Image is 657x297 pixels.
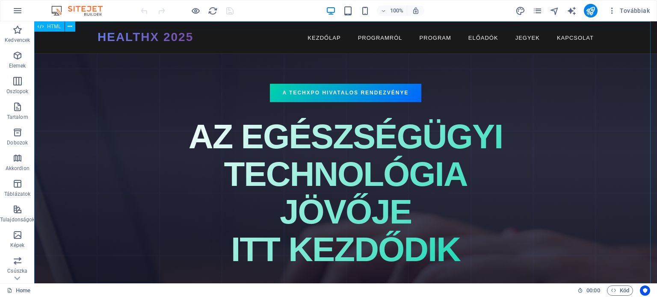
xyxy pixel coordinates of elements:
p: Tartalom [7,114,28,121]
i: Navigátor [550,6,559,16]
i: Tervezés (Ctrl+Alt+Y) [515,6,525,16]
p: Táblázatok [4,191,30,197]
i: Közzététel [586,6,595,16]
p: Képek [10,242,25,249]
button: navigator [550,6,560,16]
p: Dobozok [7,139,28,146]
span: HTML [47,24,61,29]
button: Továbbiak [604,4,653,18]
i: AI Writer [567,6,577,16]
span: : [592,287,594,294]
button: pages [533,6,543,16]
p: Kedvencek [5,37,30,44]
h6: Munkamenet idő [577,285,600,296]
p: Oszlopok [6,88,28,95]
a: Kattintson a kijelölés megszüntetéséhez. Dupla kattintás az oldalak megnyitásához [7,285,30,296]
p: Csúszka [7,268,27,274]
button: Kattintson ide az előnézeti módból való kilépéshez és a szerkesztés folytatásához [190,6,201,16]
p: Akkordion [6,165,30,172]
img: Editor Logo [49,6,113,16]
i: Weboldal újratöltése [208,6,218,16]
h6: 100% [390,6,403,16]
span: 00 00 [586,285,600,296]
span: Továbbiak [608,6,650,15]
button: Usercentrics [640,285,650,296]
button: 100% [377,6,407,16]
p: Elemek [9,62,26,69]
button: Kód [607,285,633,296]
span: Kód [611,285,629,296]
button: reload [207,6,218,16]
i: Oldalak (Ctrl+Alt+S) [533,6,542,16]
button: design [515,6,526,16]
i: Átméretezés esetén automatikusan beállítja a nagyítási szintet a választott eszköznek megfelelően. [412,7,420,15]
button: text_generator [567,6,577,16]
button: publish [584,4,598,18]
